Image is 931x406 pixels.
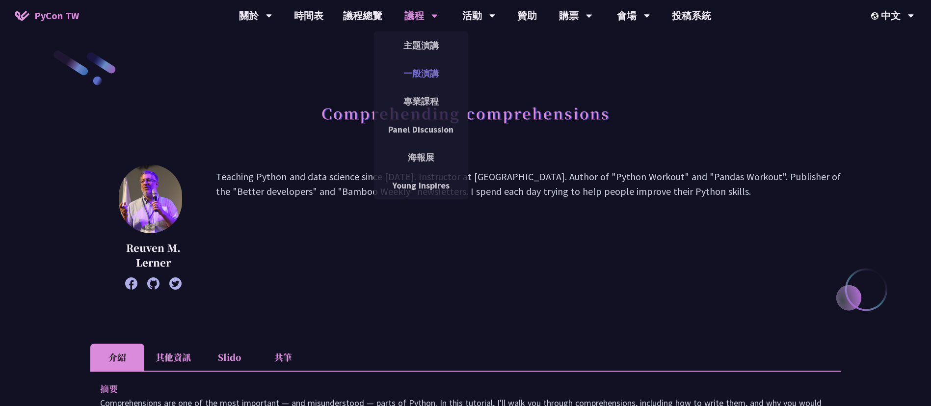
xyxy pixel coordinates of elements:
[256,344,310,371] li: 共筆
[34,8,79,23] span: PyCon TW
[115,241,191,270] p: Reuven M. Lerner
[374,90,468,113] a: 專業課程
[119,164,182,233] img: Reuven M. Lerner
[374,62,468,85] a: 一般演講
[100,381,811,396] p: 摘要
[871,12,881,20] img: Locale Icon
[90,344,144,371] li: 介紹
[374,34,468,57] a: 主題演講
[144,344,202,371] li: 其他資訊
[374,174,468,197] a: Young Inspires
[321,98,610,128] h1: Comprehending comprehensions
[374,146,468,169] a: 海報展
[5,3,89,28] a: PyCon TW
[216,169,841,285] p: Teaching Python and data science since [DATE]. Instructor at [GEOGRAPHIC_DATA]. Author of "Python...
[374,118,468,141] a: Panel Discussion
[15,11,29,21] img: Home icon of PyCon TW 2025
[202,344,256,371] li: Slido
